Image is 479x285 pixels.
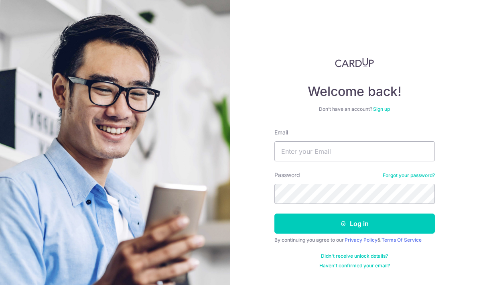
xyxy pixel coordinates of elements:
[382,237,422,243] a: Terms Of Service
[319,263,390,269] a: Haven't confirmed your email?
[345,237,378,243] a: Privacy Policy
[274,83,435,100] h4: Welcome back!
[274,141,435,161] input: Enter your Email
[274,214,435,234] button: Log in
[373,106,390,112] a: Sign up
[321,253,388,259] a: Didn't receive unlock details?
[274,128,288,136] label: Email
[274,106,435,112] div: Don’t have an account?
[274,237,435,243] div: By continuing you agree to our &
[335,58,374,67] img: CardUp Logo
[383,172,435,179] a: Forgot your password?
[274,171,300,179] label: Password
